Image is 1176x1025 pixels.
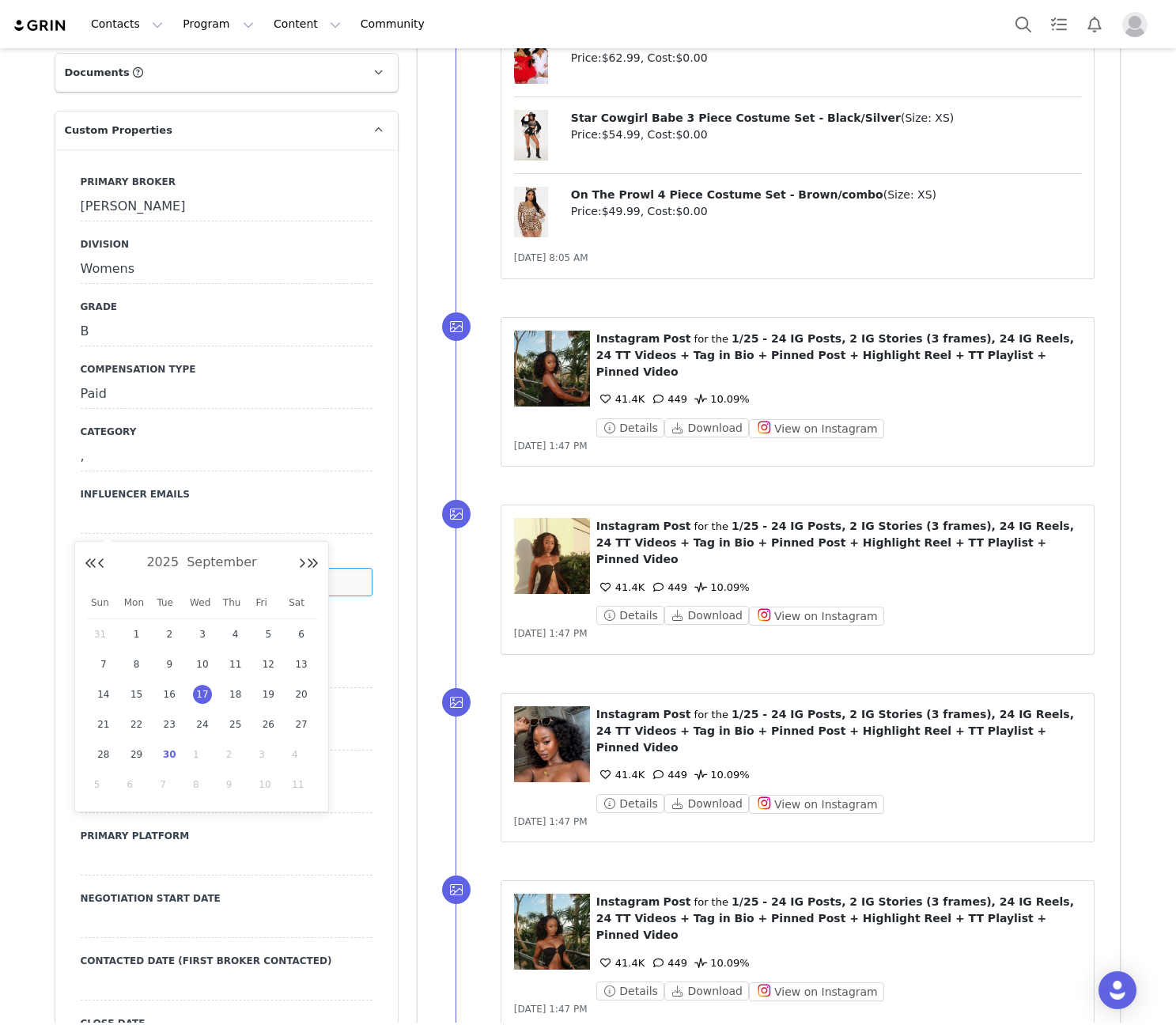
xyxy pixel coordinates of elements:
[664,606,749,625] button: Download
[160,745,179,764] span: 30
[193,775,212,794] span: 8
[596,708,1074,754] span: 1/25 - 24 IG Posts, 2 IG Stories (3 frames), 24 IG Reels, 24 TT Videos + Tag in Bio + Pinned Post...
[664,332,691,345] span: Post
[259,775,278,794] span: 10
[1113,12,1163,37] button: Profile
[292,775,311,794] span: 11
[596,393,645,405] span: 41.4K
[649,393,687,405] span: 449
[81,891,372,906] label: Negotiation Start Date
[81,6,172,42] button: Contacts
[193,655,212,674] span: 10
[160,625,179,644] span: 2
[596,606,664,625] button: Details
[596,769,645,781] span: 41.4K
[691,769,750,781] span: 10.09%
[81,300,372,314] label: Grade
[292,715,311,734] span: 27
[252,587,285,619] th: Fri
[596,895,660,908] span: Instagram
[596,332,1074,378] span: 1/25 - 24 IG Posts, 2 IG Stories (3 frames), 24 IG Reels, 24 TT Videos + Tag in Bio + Pinned Post...
[602,128,641,141] span: $54.99
[664,982,749,1000] button: Download
[97,558,105,570] button: Previous Month
[596,895,1074,941] span: 1/25 - 24 IG Posts, 2 IG Stories (3 frames), 24 IG Reels, 24 TT Videos + Tag in Bio + Pinned Post...
[81,362,372,376] label: Compensation Type
[94,625,113,644] span: 31
[264,6,350,42] button: Content
[81,193,372,221] div: [PERSON_NAME]
[675,205,707,217] span: $0.00
[81,487,372,501] label: Influencer Emails
[514,252,588,263] span: [DATE] 8:05 AM
[514,1004,588,1015] span: [DATE] 1:47 PM
[183,554,260,569] span: September
[749,422,884,434] a: View on Instagram
[87,587,120,619] th: Sun
[193,625,212,644] span: 3
[193,745,212,764] span: 1
[127,715,146,734] span: 22
[596,331,1082,380] p: ⁨ ⁩ ⁨ ⁩ for the ⁨ ⁩
[514,816,588,827] span: [DATE] 1:47 PM
[571,203,1082,220] p: Price: , Cost:
[691,957,750,969] span: 10.09%
[664,895,691,908] span: Post
[749,798,884,810] a: View on Instagram
[219,587,252,619] th: Thu
[514,441,588,452] span: [DATE] 1:47 PM
[749,985,884,997] a: View on Instagram
[94,715,113,734] span: 21
[186,587,219,619] th: Wed
[905,112,949,124] span: Size: XS
[226,685,245,704] span: 18
[81,829,372,843] label: Primary Platform
[94,685,113,704] span: 14
[571,110,1082,127] p: ( )
[596,957,645,969] span: 41.4K
[160,715,179,734] span: 23
[306,558,319,570] button: Next Year
[85,558,97,570] button: Previous Year
[1042,6,1076,42] a: Tasks
[571,188,883,201] span: On The Prowl 4 Piece Costume Set - Brown/combo
[153,587,186,619] th: Tue
[226,775,245,794] span: 9
[81,443,372,471] div: ,
[127,625,146,644] span: 1
[81,318,372,346] div: B
[1122,12,1148,37] img: placeholder-profile.jpg
[259,745,278,764] span: 3
[664,794,749,813] button: Download
[81,255,372,284] div: Womens
[259,625,278,644] span: 5
[65,65,130,81] span: Documents
[259,715,278,734] span: 26
[13,18,68,33] img: grin logo
[596,708,660,721] span: Instagram
[749,607,884,626] button: View on Instagram
[81,954,372,968] label: Contacted Date (First Broker Contacted)
[193,685,212,704] span: 17
[664,418,749,437] button: Download
[1098,971,1136,1009] div: Open Intercom Messenger
[596,982,664,1000] button: Details
[664,708,691,721] span: Post
[173,6,263,42] button: Program
[226,715,245,734] span: 25
[285,587,318,619] th: Sat
[127,745,146,764] span: 29
[649,581,687,593] span: 449
[292,625,311,644] span: 6
[81,237,372,252] label: Division
[292,685,311,704] span: 20
[691,581,750,593] span: 10.09%
[675,128,707,141] span: $0.00
[596,706,1082,756] p: ⁨ ⁩ ⁨ ⁩ for the ⁨ ⁩
[649,957,687,969] span: 449
[675,51,707,64] span: $0.00
[596,794,664,813] button: Details
[887,188,932,201] span: Size: XS
[596,518,1082,568] p: ⁨ ⁩ ⁨ ⁩ for the ⁨ ⁩
[596,418,664,437] button: Details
